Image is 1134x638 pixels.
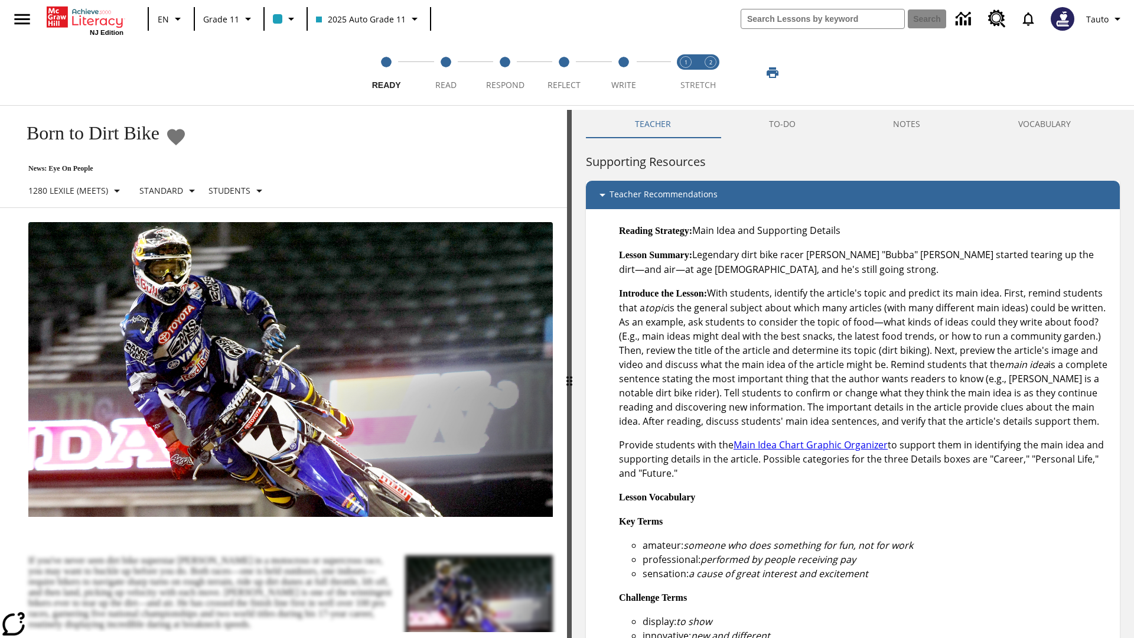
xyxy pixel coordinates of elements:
[208,184,250,197] p: Students
[204,180,271,201] button: Select Student
[845,110,970,138] button: NOTES
[548,79,581,90] span: Reflect
[619,250,692,260] strong: Lesson Summary:
[709,58,712,66] text: 2
[619,248,1110,276] p: Legendary dirt bike racer [PERSON_NAME] "Bubba" [PERSON_NAME] started tearing up the dirt—and air...
[720,110,845,138] button: TO-DO
[165,126,187,147] button: Add to Favorites - Born to Dirt Bike
[90,29,123,36] span: NJ Edition
[14,122,159,144] h1: Born to Dirt Bike
[572,110,1134,638] div: activity
[676,615,712,628] em: to show
[268,8,303,30] button: Class color is light blue. Change class color
[643,614,1110,629] li: display:
[619,593,687,603] strong: Challenge Terms
[643,567,1110,581] li: sensation:
[689,567,868,580] em: a cause of great interest and excitement
[203,13,239,25] span: Grade 11
[586,152,1120,171] h6: Supporting Resources
[135,180,204,201] button: Scaffolds, Standard
[586,110,1120,138] div: Instructional Panel Tabs
[158,13,169,25] span: EN
[619,492,695,502] strong: Lesson Vocabulary
[619,286,1110,428] p: With students, identify the article's topic and predict its main idea. First, remind students tha...
[1013,4,1044,34] a: Notifications
[372,80,401,90] span: Ready
[47,4,123,36] div: Home
[586,110,720,138] button: Teacher
[530,40,598,105] button: Reflect step 4 of 5
[981,3,1013,35] a: Resource Center, Will open in new tab
[619,288,707,298] strong: Introduce the Lesson:
[486,79,524,90] span: Respond
[669,40,703,105] button: Stretch Read step 1 of 2
[619,516,663,526] strong: Key Terms
[610,188,718,202] p: Teacher Recommendations
[619,438,1110,480] p: Provide students with the to support them in identifying the main idea and supporting details in ...
[471,40,539,105] button: Respond step 3 of 5
[28,184,108,197] p: 1280 Lexile (Meets)
[152,8,190,30] button: Language: EN, Select a language
[24,180,129,201] button: Select Lexile, 1280 Lexile (Meets)
[685,58,687,66] text: 1
[949,3,981,35] a: Data Center
[619,223,1110,238] p: Main Idea and Supporting Details
[352,40,421,105] button: Ready step 1 of 5
[680,79,716,90] span: STRETCH
[567,110,572,638] div: Press Enter or Spacebar and then press right and left arrow keys to move the slider
[14,164,271,173] p: News: Eye On People
[589,40,658,105] button: Write step 5 of 5
[645,301,667,314] em: topic
[619,226,692,236] strong: Reading Strategy:
[734,438,888,451] a: Main Idea Chart Graphic Organizer
[754,62,791,83] button: Print
[969,110,1120,138] button: VOCABULARY
[5,2,40,37] button: Open side menu
[741,9,904,28] input: search field
[693,40,728,105] button: Stretch Respond step 2 of 2
[311,8,426,30] button: Class: 2025 Auto Grade 11, Select your class
[643,538,1110,552] li: amateur:
[139,184,183,197] p: Standard
[611,79,636,90] span: Write
[1051,7,1074,31] img: Avatar
[316,13,406,25] span: 2025 Auto Grade 11
[198,8,260,30] button: Grade: Grade 11, Select a grade
[1086,13,1109,25] span: Tauto
[28,222,553,517] img: Motocross racer James Stewart flies through the air on his dirt bike.
[411,40,480,105] button: Read step 2 of 5
[435,79,457,90] span: Read
[700,553,856,566] em: performed by people receiving pay
[1081,8,1129,30] button: Profile/Settings
[683,539,913,552] em: someone who does something for fun, not for work
[1044,4,1081,34] button: Select a new avatar
[643,552,1110,567] li: professional:
[1005,358,1048,371] em: main idea
[586,181,1120,209] div: Teacher Recommendations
